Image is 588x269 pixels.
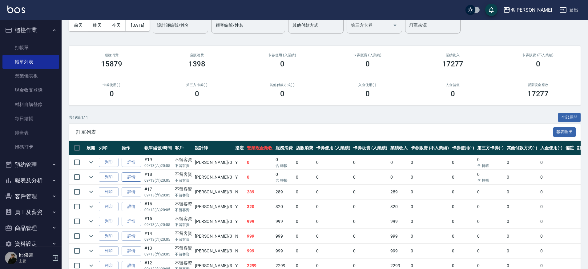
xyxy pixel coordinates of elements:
h2: 其他付款方式(-) [247,83,317,87]
div: 不留客資 [175,230,192,237]
td: 0 [476,214,505,229]
button: 列印 [99,158,119,167]
td: Y [234,214,245,229]
div: 不留客資 [175,156,192,163]
p: 不留客資 [175,163,192,168]
p: 不留客資 [175,178,192,183]
div: 不留客資 [175,171,192,178]
button: 列印 [99,246,119,256]
td: 0 [450,170,476,184]
th: 卡券販賣 (入業績) [352,141,389,155]
img: Person [5,252,17,264]
img: Logo [7,6,25,13]
h2: 營業現金應收 [503,83,573,87]
h2: 業績收入 [417,53,488,57]
a: 詳情 [122,231,141,241]
th: 業績收入 [389,141,409,155]
p: 09/13 (六) 20:05 [144,178,172,183]
h3: 0 [365,89,370,98]
td: 999 [245,214,274,229]
td: 0 [409,170,450,184]
button: 名[PERSON_NAME] [501,4,554,16]
td: 0 [294,229,315,243]
td: 0 [315,229,352,243]
button: expand row [87,187,96,196]
td: 0 [476,170,505,184]
td: 0 [476,244,505,258]
th: 入金使用(-) [539,141,564,155]
span: 訂單列表 [76,129,553,135]
td: 0 [294,170,315,184]
td: 999 [274,244,294,258]
p: 09/13 (六) 20:05 [144,251,172,257]
td: [PERSON_NAME] /3 [193,214,233,229]
td: 0 [315,200,352,214]
td: 0 [315,214,352,229]
h3: 0 [195,89,199,98]
td: 0 [409,185,450,199]
td: 0 [352,185,389,199]
td: 0 [294,214,315,229]
h5: 邱傑霖 [19,252,50,258]
h3: 服務消費 [76,53,147,57]
td: #14 [143,229,173,243]
td: #13 [143,244,173,258]
th: 操作 [120,141,143,155]
button: [DATE] [126,20,149,31]
td: #18 [143,170,173,184]
th: 客戶 [173,141,194,155]
button: 預約管理 [2,157,59,173]
a: 排班表 [2,126,59,140]
p: 含 轉帳 [276,178,293,183]
h3: 17277 [442,60,464,68]
td: 0 [352,229,389,243]
th: 帳單編號/時間 [143,141,173,155]
a: 詳情 [122,158,141,167]
h2: 入金使用(-) [332,83,403,87]
td: 0 [505,244,539,258]
td: Y [234,170,245,184]
td: 0 [409,155,450,170]
p: 09/13 (六) 20:05 [144,207,172,213]
td: 999 [245,229,274,243]
td: 0 [409,214,450,229]
div: 不留客資 [175,245,192,251]
td: 0 [389,155,409,170]
td: 0 [245,155,274,170]
h3: 1398 [188,60,206,68]
td: 0 [274,155,294,170]
td: 0 [505,214,539,229]
td: 0 [409,229,450,243]
button: expand row [87,158,96,167]
div: 不留客資 [175,216,192,222]
button: 前天 [69,20,88,31]
th: 備註 [564,141,576,155]
td: 0 [476,229,505,243]
td: 0 [315,170,352,184]
p: 不留客資 [175,222,192,227]
td: #19 [143,155,173,170]
td: 289 [389,185,409,199]
td: 0 [476,185,505,199]
td: 0 [352,155,389,170]
td: 0 [450,185,476,199]
td: 0 [294,185,315,199]
td: 0 [505,229,539,243]
td: 0 [539,155,564,170]
h2: 卡券販賣 (入業績) [332,53,403,57]
th: 營業現金應收 [245,141,274,155]
td: Y [234,200,245,214]
button: 列印 [99,172,119,182]
td: 289 [274,185,294,199]
a: 詳情 [122,187,141,197]
h3: 0 [365,60,370,68]
button: 列印 [99,217,119,226]
td: 0 [352,200,389,214]
a: 每日結帳 [2,112,59,126]
button: save [485,4,497,16]
td: 999 [389,229,409,243]
h3: 0 [280,60,284,68]
button: 登出 [557,4,581,16]
td: [PERSON_NAME] /3 [193,244,233,258]
th: 列印 [97,141,120,155]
